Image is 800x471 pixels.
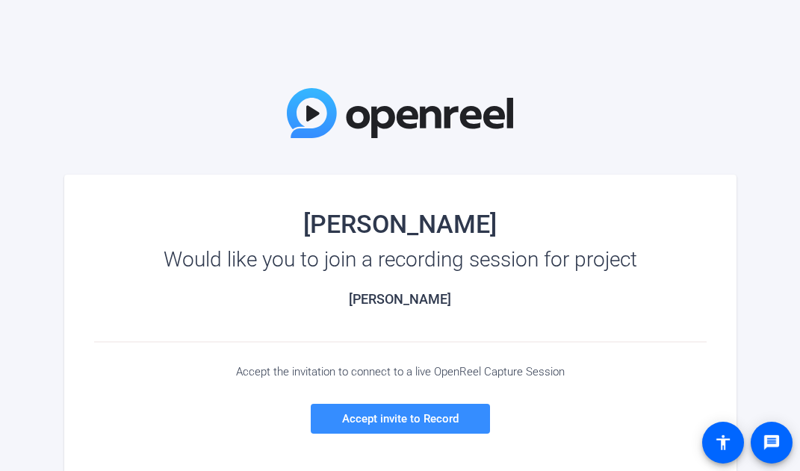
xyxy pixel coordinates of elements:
div: Would like you to join a recording session for project [94,248,707,272]
h2: [PERSON_NAME] [94,291,707,308]
mat-icon: message [763,434,781,452]
span: Accept invite to Record [342,412,459,425]
mat-icon: accessibility [714,434,732,452]
a: Accept invite to Record [311,404,490,434]
div: [PERSON_NAME] [94,212,707,236]
div: Accept the invitation to connect to a live OpenReel Capture Session [94,365,707,378]
img: OpenReel Logo [287,88,514,138]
